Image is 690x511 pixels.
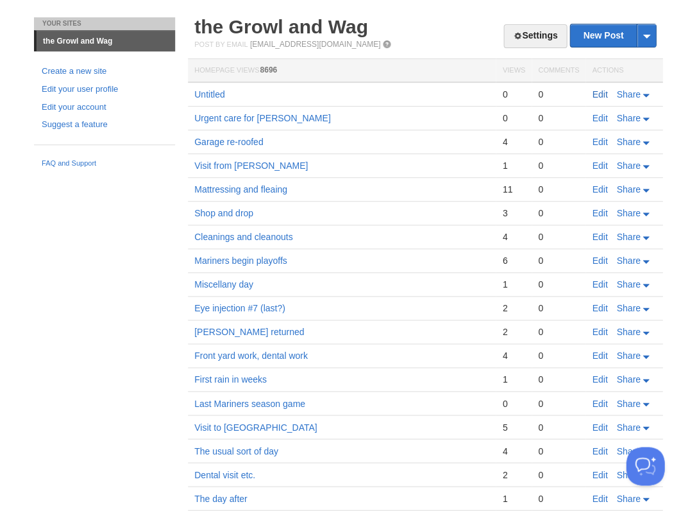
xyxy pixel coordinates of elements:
[194,303,285,313] a: Eye injection #7 (last?)
[496,59,531,83] th: Views
[616,398,640,408] span: Share
[42,83,167,96] a: Edit your user profile
[592,89,607,100] a: Edit
[616,493,640,503] span: Share
[616,469,640,480] span: Share
[538,445,579,456] div: 0
[592,446,607,456] a: Edit
[592,184,607,195] a: Edit
[42,118,167,132] a: Suggest a feature
[592,160,607,171] a: Edit
[502,421,525,433] div: 5
[194,160,308,171] a: Visit from [PERSON_NAME]
[538,492,579,504] div: 0
[538,136,579,148] div: 0
[592,327,607,337] a: Edit
[616,89,640,100] span: Share
[194,279,253,290] a: Miscellany day
[42,101,167,114] a: Edit your account
[532,59,585,83] th: Comments
[616,446,640,456] span: Share
[194,184,287,195] a: Mattressing and fleaing
[592,493,607,503] a: Edit
[194,374,267,385] a: First rain in weeks
[502,279,525,290] div: 1
[538,160,579,171] div: 0
[592,351,607,361] a: Edit
[42,65,167,78] a: Create a new site
[194,16,368,37] a: the Growl and Wag
[592,208,607,218] a: Edit
[616,327,640,337] span: Share
[592,303,607,313] a: Edit
[194,89,224,100] a: Untitled
[34,17,175,30] li: Your Sites
[616,208,640,218] span: Share
[502,326,525,338] div: 2
[538,184,579,195] div: 0
[502,207,525,219] div: 3
[592,232,607,242] a: Edit
[570,24,655,47] a: New Post
[538,112,579,124] div: 0
[616,184,640,195] span: Share
[616,160,640,171] span: Share
[592,469,607,480] a: Edit
[194,446,278,456] a: The usual sort of day
[538,255,579,266] div: 0
[188,59,496,83] th: Homepage Views
[194,327,304,337] a: [PERSON_NAME] returned
[616,303,640,313] span: Share
[502,445,525,456] div: 4
[538,302,579,314] div: 0
[194,469,255,480] a: Dental visit etc.
[502,469,525,480] div: 2
[616,279,640,290] span: Share
[616,232,640,242] span: Share
[502,231,525,243] div: 4
[538,231,579,243] div: 0
[250,40,380,49] a: [EMAIL_ADDRESS][DOMAIN_NAME]
[592,137,607,147] a: Edit
[616,255,640,266] span: Share
[502,374,525,385] div: 1
[538,350,579,361] div: 0
[502,397,525,409] div: 0
[538,397,579,409] div: 0
[538,421,579,433] div: 0
[616,374,640,385] span: Share
[616,113,640,123] span: Share
[502,255,525,266] div: 6
[37,31,175,51] a: the Growl and Wag
[538,89,579,100] div: 0
[502,112,525,124] div: 0
[538,207,579,219] div: 0
[194,493,248,503] a: The day after
[592,255,607,266] a: Edit
[502,302,525,314] div: 2
[194,232,292,242] a: Cleanings and cleanouts
[502,89,525,100] div: 0
[194,113,330,123] a: Urgent care for [PERSON_NAME]
[538,374,579,385] div: 0
[502,136,525,148] div: 4
[194,255,287,266] a: Mariners begin playoffs
[502,492,525,504] div: 1
[592,279,607,290] a: Edit
[538,469,579,480] div: 0
[503,24,567,48] a: Settings
[592,113,607,123] a: Edit
[194,208,253,218] a: Shop and drop
[502,350,525,361] div: 4
[260,65,277,74] span: 8696
[194,40,248,48] span: Post by Email
[42,158,167,169] a: FAQ and Support
[592,422,607,432] a: Edit
[194,351,308,361] a: Front yard work, dental work
[194,137,263,147] a: Garage re-roofed
[626,447,664,485] iframe: Help Scout Beacon - Open
[592,398,607,408] a: Edit
[616,137,640,147] span: Share
[538,279,579,290] div: 0
[592,374,607,385] a: Edit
